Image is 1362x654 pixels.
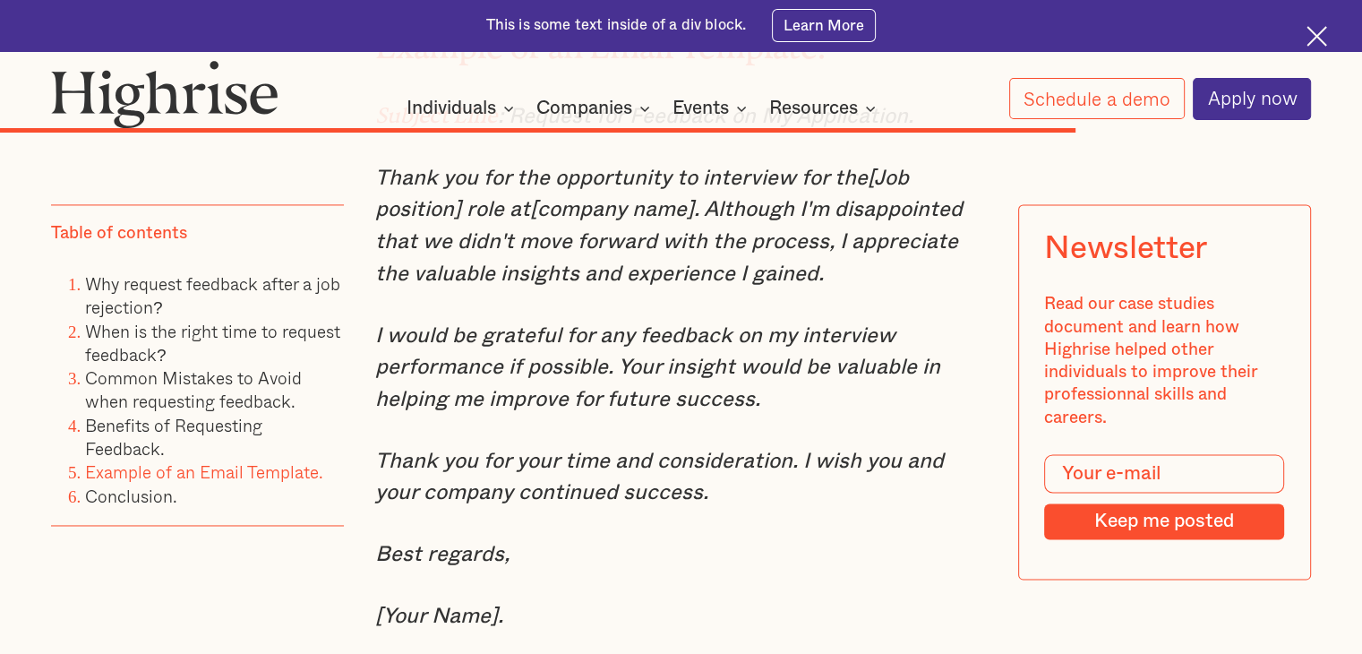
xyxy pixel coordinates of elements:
[1045,455,1285,540] form: Modal Form
[772,9,877,41] a: Learn More
[1045,231,1207,268] div: Newsletter
[536,98,632,119] div: Companies
[375,451,944,504] em: Thank you for your time and consideration. I wish you and your company continued success.
[672,98,752,119] div: Events
[1045,294,1285,430] div: Read our case studies document and learn how Highrise helped other individuals to improve their p...
[51,60,278,129] img: Highrise logo
[769,98,881,119] div: Resources
[375,168,963,285] em: Thank you for the opportunity to interview for the[Job position] role at[company name]. Although ...
[85,365,302,414] a: Common Mistakes to Avoid when requesting feedback.
[1045,503,1285,539] input: Keep me posted
[769,98,858,119] div: Resources
[375,325,940,410] em: I would be grateful for any feedback on my interview performance if possible. Your insight would ...
[672,98,729,119] div: Events
[1009,78,1185,119] a: Schedule a demo
[486,15,747,36] div: This is some text inside of a div block.
[407,98,519,119] div: Individuals
[85,412,262,461] a: Benefits of Requesting Feedback.
[375,544,510,565] em: Best regards,
[407,98,496,119] div: Individuals
[85,460,323,486] a: Example of an Email Template.
[85,483,177,509] a: Conclusion.
[85,271,340,320] a: Why request feedback after a job rejection?
[85,318,340,367] a: When is the right time to request feedback?
[375,606,503,627] em: [Your Name].
[1306,26,1327,47] img: Cross icon
[51,222,187,245] div: Table of contents
[1045,455,1285,494] input: Your e-mail
[536,98,655,119] div: Companies
[1193,78,1311,120] a: Apply now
